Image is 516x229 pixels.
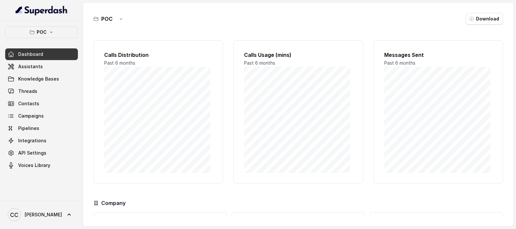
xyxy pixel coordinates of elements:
[101,15,113,23] h3: POC
[5,61,78,72] a: Assistants
[384,51,492,59] h2: Messages Sent
[5,147,78,159] a: API Settings
[18,125,39,132] span: Pipelines
[244,51,352,59] h2: Calls Usage (mins)
[18,76,59,82] span: Knowledge Bases
[5,85,78,97] a: Threads
[5,110,78,122] a: Campaigns
[5,26,78,38] button: POC
[18,88,37,95] span: Threads
[18,51,43,57] span: Dashboard
[18,100,39,107] span: Contacts
[5,206,78,224] a: [PERSON_NAME]
[384,60,415,66] span: Past 6 months
[5,48,78,60] a: Dashboard
[5,98,78,109] a: Contacts
[18,150,46,156] span: API Settings
[466,13,503,25] button: Download
[244,60,275,66] span: Past 6 months
[101,199,126,207] h3: Company
[5,73,78,85] a: Knowledge Bases
[5,135,78,146] a: Integrations
[5,122,78,134] a: Pipelines
[18,63,43,70] span: Assistants
[25,211,62,218] span: [PERSON_NAME]
[18,137,46,144] span: Integrations
[104,60,135,66] span: Past 6 months
[16,5,68,16] img: light.svg
[37,28,47,36] p: POC
[18,113,44,119] span: Campaigns
[5,159,78,171] a: Voices Library
[104,51,212,59] h2: Calls Distribution
[18,162,50,169] span: Voices Library
[10,211,18,218] text: CC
